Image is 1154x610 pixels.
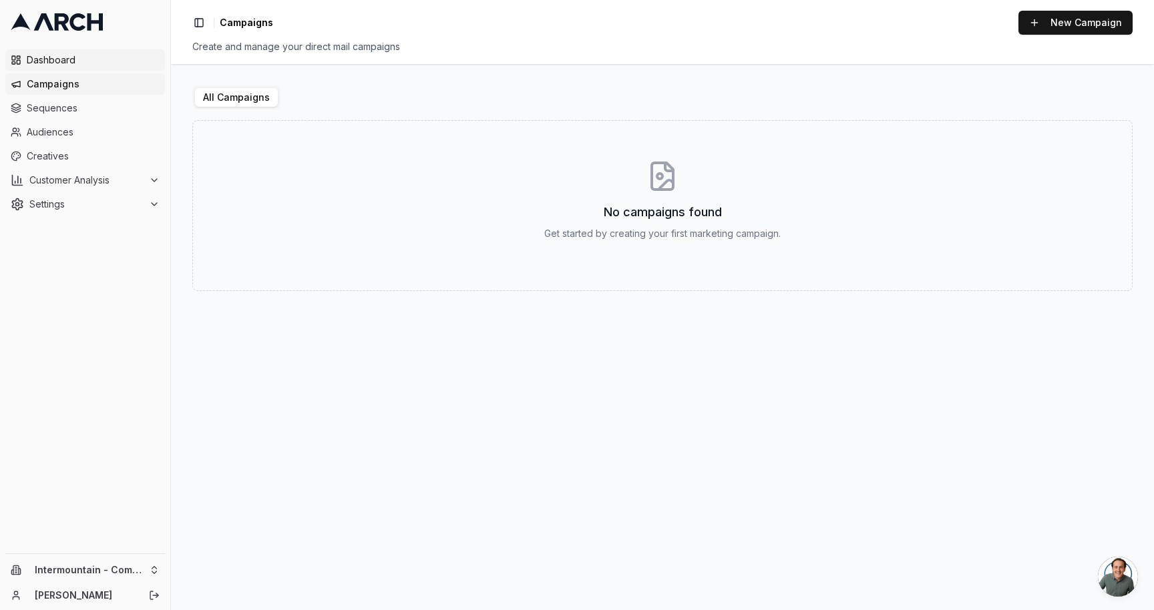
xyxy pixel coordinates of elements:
[544,227,781,240] p: Get started by creating your first marketing campaign.
[29,174,144,187] span: Customer Analysis
[35,564,144,576] span: Intermountain - Comfort Solutions
[27,53,160,67] span: Dashboard
[27,149,160,163] span: Creatives
[195,88,278,107] button: All Campaigns
[5,73,165,95] a: Campaigns
[27,125,160,139] span: Audiences
[5,170,165,191] button: Customer Analysis
[35,589,134,602] a: [PERSON_NAME]
[5,49,165,71] a: Dashboard
[29,198,144,211] span: Settings
[192,40,1133,53] div: Create and manage your direct mail campaigns
[220,16,273,29] nav: breadcrumb
[27,77,160,91] span: Campaigns
[5,121,165,143] a: Audiences
[5,559,165,581] button: Intermountain - Comfort Solutions
[5,194,165,215] button: Settings
[1098,557,1138,597] div: Open chat
[604,203,722,222] h3: No campaigns found
[220,16,273,29] span: Campaigns
[5,145,165,167] a: Creatives
[1018,11,1133,35] button: New Campaign
[5,97,165,119] a: Sequences
[145,586,164,605] button: Log out
[27,101,160,115] span: Sequences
